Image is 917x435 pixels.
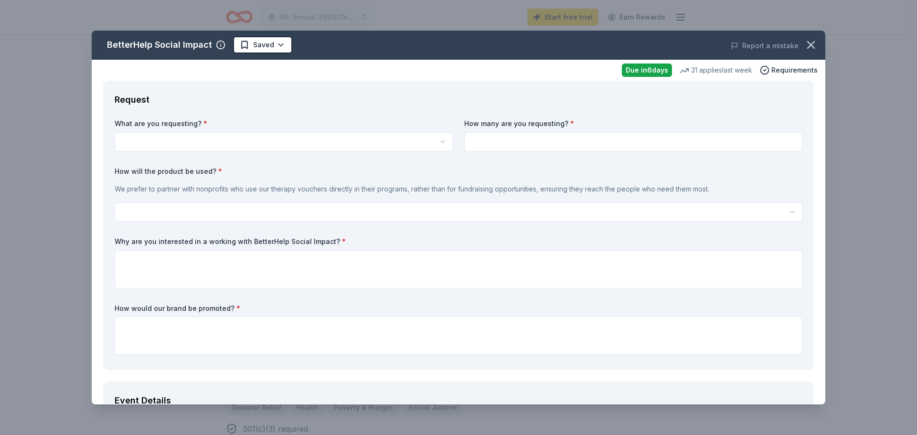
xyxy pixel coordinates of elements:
[233,36,292,53] button: Saved
[760,64,818,76] button: Requirements
[731,40,799,52] button: Report a mistake
[680,64,752,76] div: 31 applies last week
[115,304,802,313] label: How would our brand be promoted?
[115,119,453,128] label: What are you requesting?
[115,393,802,408] div: Event Details
[115,183,802,195] p: We prefer to partner with nonprofits who use our therapy vouchers directly in their programs, rat...
[622,64,672,77] div: Due in 6 days
[253,39,274,51] span: Saved
[771,64,818,76] span: Requirements
[464,119,802,128] label: How many are you requesting?
[115,92,802,107] div: Request
[107,37,212,53] div: BetterHelp Social Impact
[115,237,802,246] label: Why are you interested in a working with BetterHelp Social Impact?
[115,167,802,176] label: How will the product be used?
